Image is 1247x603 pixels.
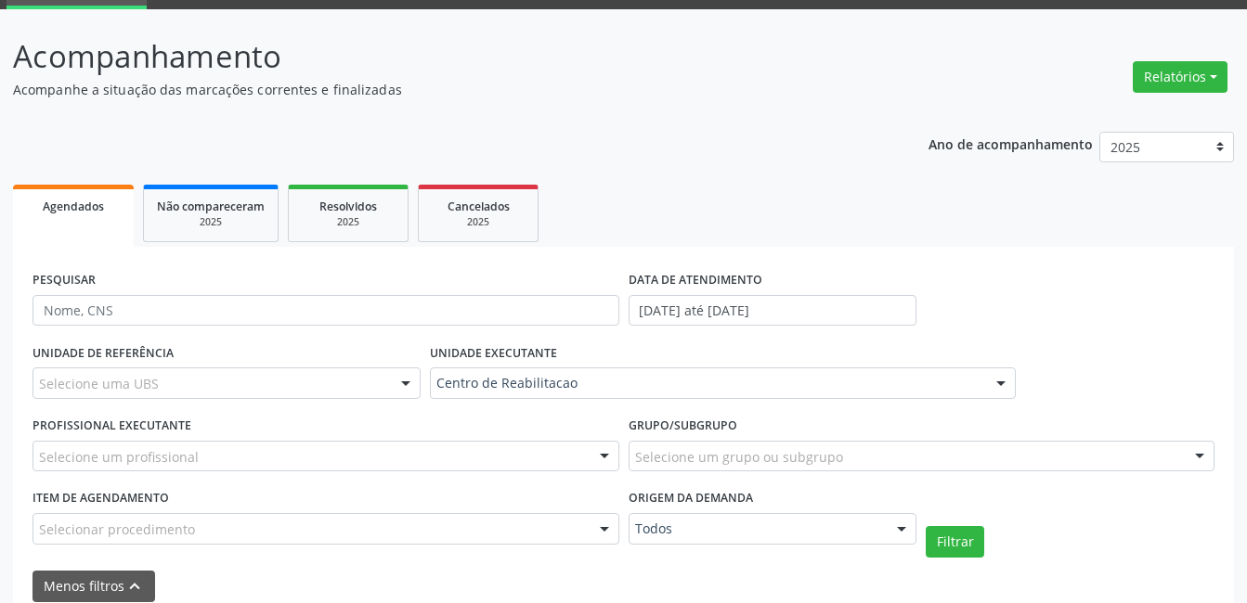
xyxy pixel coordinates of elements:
[430,339,557,367] label: UNIDADE EXECUTANTE
[157,215,265,229] div: 2025
[43,199,104,214] span: Agendados
[635,520,879,538] span: Todos
[39,520,195,539] span: Selecionar procedimento
[157,199,265,214] span: Não compareceram
[448,199,510,214] span: Cancelados
[929,132,1093,155] p: Ano de acompanhamento
[436,374,979,392] span: Centro de Reabilitacao
[629,484,753,513] label: Origem da demanda
[124,576,145,597] i: keyboard_arrow_up
[635,447,843,467] span: Selecione um grupo ou subgrupo
[32,266,96,295] label: PESQUISAR
[319,199,377,214] span: Resolvidos
[926,526,984,558] button: Filtrar
[39,374,159,393] span: Selecione uma UBS
[629,266,762,295] label: DATA DE ATENDIMENTO
[629,412,737,441] label: Grupo/Subgrupo
[32,571,155,603] button: Menos filtroskeyboard_arrow_up
[302,215,395,229] div: 2025
[32,412,191,441] label: PROFISSIONAL EXECUTANTE
[629,295,917,327] input: Selecione um intervalo
[32,295,619,327] input: Nome, CNS
[32,339,174,367] label: UNIDADE DE REFERÊNCIA
[13,33,868,80] p: Acompanhamento
[39,447,199,467] span: Selecione um profissional
[13,80,868,99] p: Acompanhe a situação das marcações correntes e finalizadas
[32,484,169,513] label: Item de agendamento
[1133,61,1228,93] button: Relatórios
[432,215,525,229] div: 2025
